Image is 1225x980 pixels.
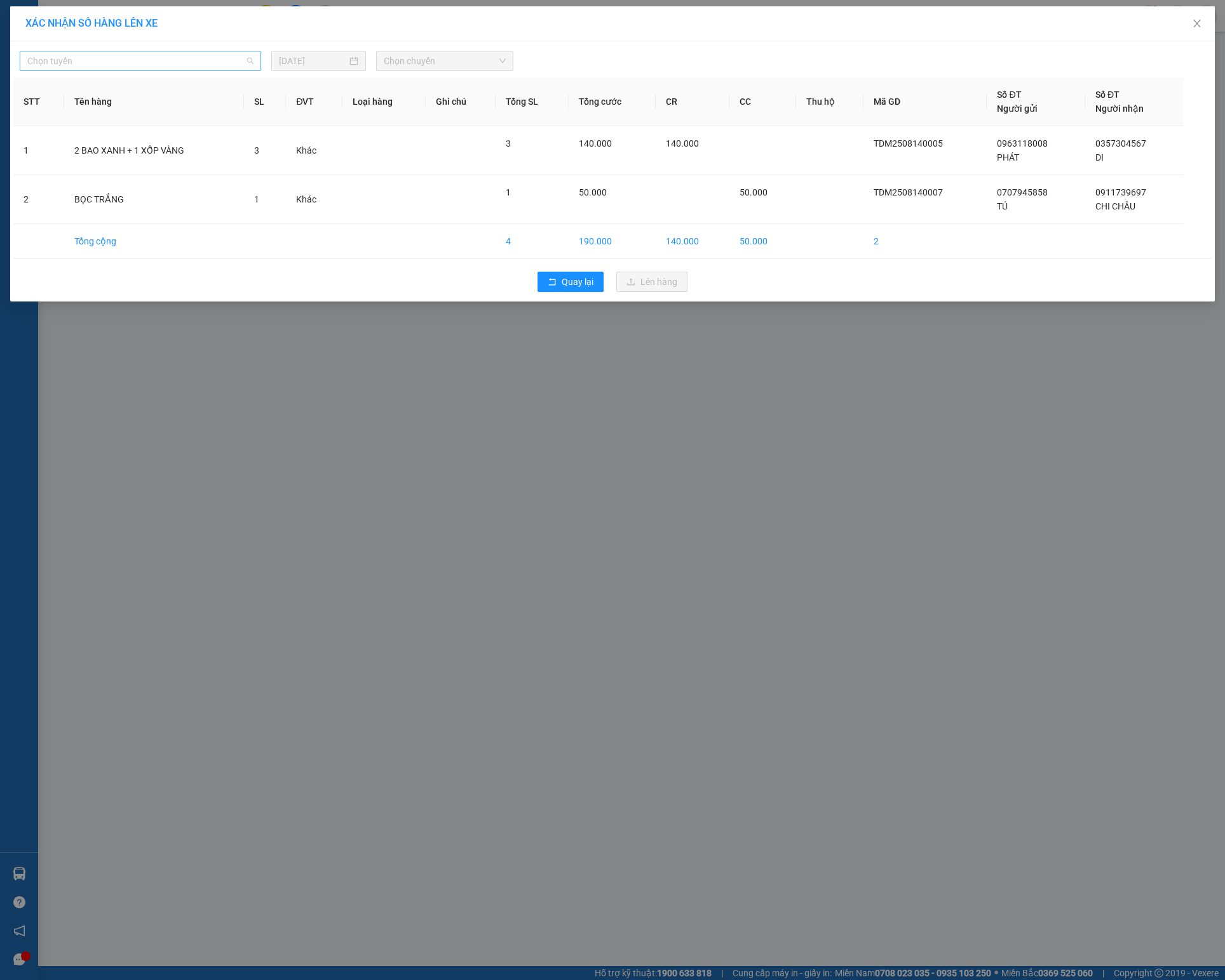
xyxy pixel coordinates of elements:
td: 2 [13,175,64,224]
td: Khác [286,175,342,224]
th: Tổng SL [496,77,569,126]
td: BỌC TRẮNG [64,175,244,224]
th: Mã GD [863,77,987,126]
span: Chọn chuyến [384,51,505,70]
span: rollback [548,277,557,288]
span: 0357304567 [1095,138,1146,149]
span: Người nhận [1095,103,1144,114]
span: 0911739697 [1095,187,1146,197]
button: rollbackQuay lại [538,272,604,292]
span: 1 [254,194,259,204]
span: TÚ [997,201,1008,211]
span: 3 [506,138,511,149]
th: SL [244,77,286,126]
th: ĐVT [286,77,342,126]
td: 2 BAO XANH + 1 XỐP VÀNG [64,126,244,175]
td: 4 [496,224,569,259]
td: 50.000 [729,224,796,259]
th: Loại hàng [342,77,426,126]
td: 2 [863,224,987,259]
th: Ghi chú [426,77,496,126]
span: close [1192,18,1202,29]
span: 0963118008 [997,138,1048,149]
span: Người gửi [997,103,1038,114]
td: 1 [13,126,64,175]
span: 1 [506,187,511,197]
th: Thu hộ [796,77,863,126]
span: Chọn tuyến [27,51,254,70]
td: 190.000 [569,224,656,259]
span: Quay lại [562,275,593,289]
input: 15/08/2025 [279,54,347,68]
span: 3 [254,145,259,156]
span: TDM2508140007 [874,187,943,197]
td: Tổng cộng [64,224,244,259]
span: CHI CHÂU [1095,201,1135,211]
th: STT [13,77,64,126]
th: CC [729,77,796,126]
span: XÁC NHẬN SỐ HÀNG LÊN XE [25,17,158,29]
span: 0707945858 [997,187,1048,197]
button: uploadLên hàng [616,272,687,292]
td: Khác [286,126,342,175]
span: 50.000 [579,187,607,197]
td: 140.000 [656,224,729,259]
th: Tên hàng [64,77,244,126]
span: Số ĐT [997,89,1021,100]
span: 50.000 [740,187,768,197]
span: 140.000 [666,138,699,149]
span: 140.000 [579,138,612,149]
button: Close [1179,6,1215,42]
span: Số ĐT [1095,89,1120,100]
span: TDM2508140005 [874,138,943,149]
th: Tổng cước [569,77,656,126]
span: PHÁT [997,152,1019,162]
th: CR [656,77,729,126]
span: DI [1095,152,1104,162]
